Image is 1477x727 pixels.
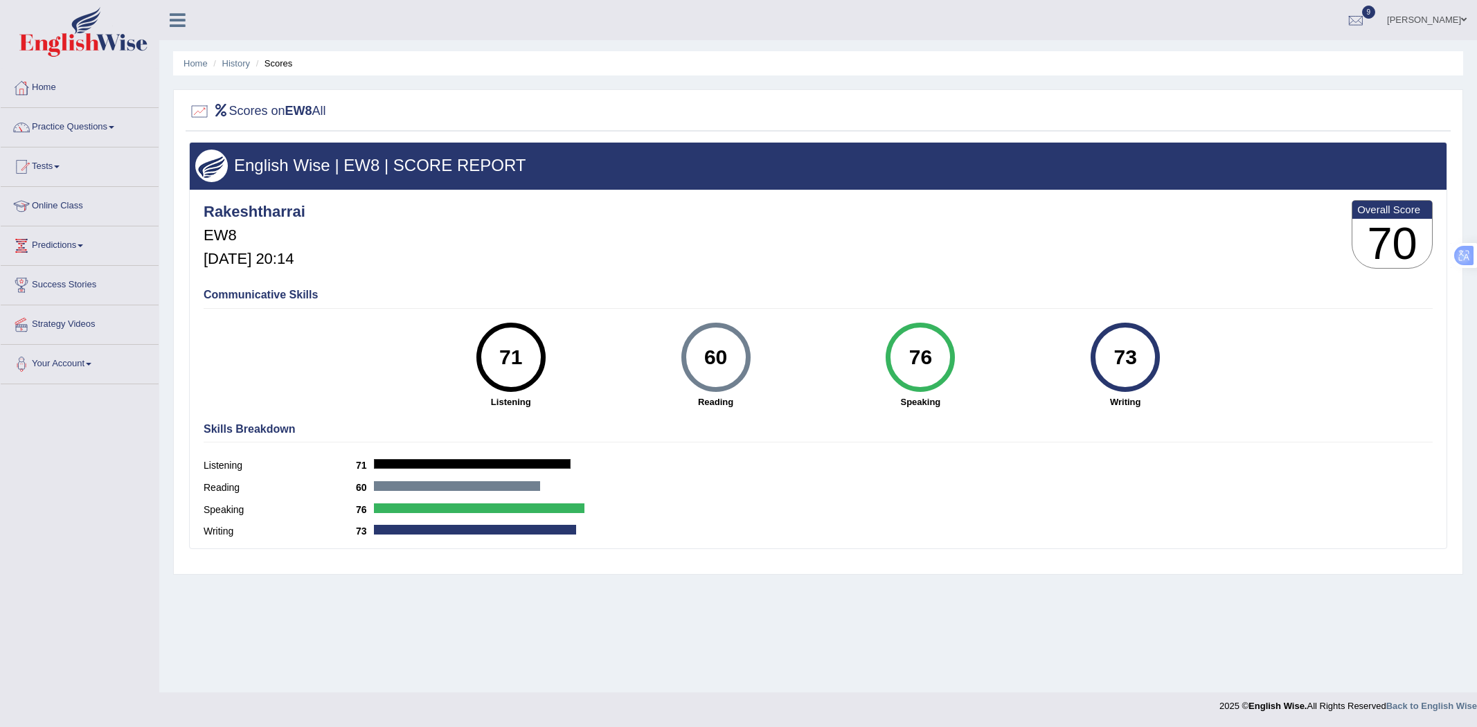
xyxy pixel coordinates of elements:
b: 60 [356,482,374,493]
h4: Skills Breakdown [204,423,1433,436]
h2: Scores on All [189,101,326,122]
div: 76 [895,328,946,386]
h4: Communicative Skills [204,289,1433,301]
a: Success Stories [1,266,159,300]
div: 2025 © All Rights Reserved [1219,692,1477,712]
b: Overall Score [1357,204,1427,215]
b: 76 [356,504,374,515]
strong: Speaking [825,395,1016,409]
strong: English Wise. [1248,701,1307,711]
a: Home [183,58,208,69]
strong: Reading [620,395,812,409]
label: Writing [204,524,356,539]
a: Home [1,69,159,103]
h5: EW8 [204,227,305,244]
a: Strategy Videos [1,305,159,340]
span: 9 [1362,6,1376,19]
h3: 70 [1352,219,1432,269]
label: Reading [204,481,356,495]
h4: Rakeshtharrai [204,204,305,220]
strong: Writing [1030,395,1221,409]
img: wings.png [195,150,228,182]
b: EW8 [285,104,312,118]
div: 71 [485,328,536,386]
li: Scores [253,57,293,70]
label: Speaking [204,503,356,517]
a: Predictions [1,226,159,261]
div: 60 [690,328,741,386]
h3: English Wise | EW8 | SCORE REPORT [195,156,1441,174]
strong: Listening [415,395,607,409]
b: 71 [356,460,374,471]
a: Tests [1,147,159,182]
a: History [222,58,250,69]
a: Online Class [1,187,159,222]
a: Back to English Wise [1386,701,1477,711]
a: Your Account [1,345,159,379]
h5: [DATE] 20:14 [204,251,305,267]
b: 73 [356,526,374,537]
div: 73 [1100,328,1151,386]
label: Listening [204,458,356,473]
a: Practice Questions [1,108,159,143]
